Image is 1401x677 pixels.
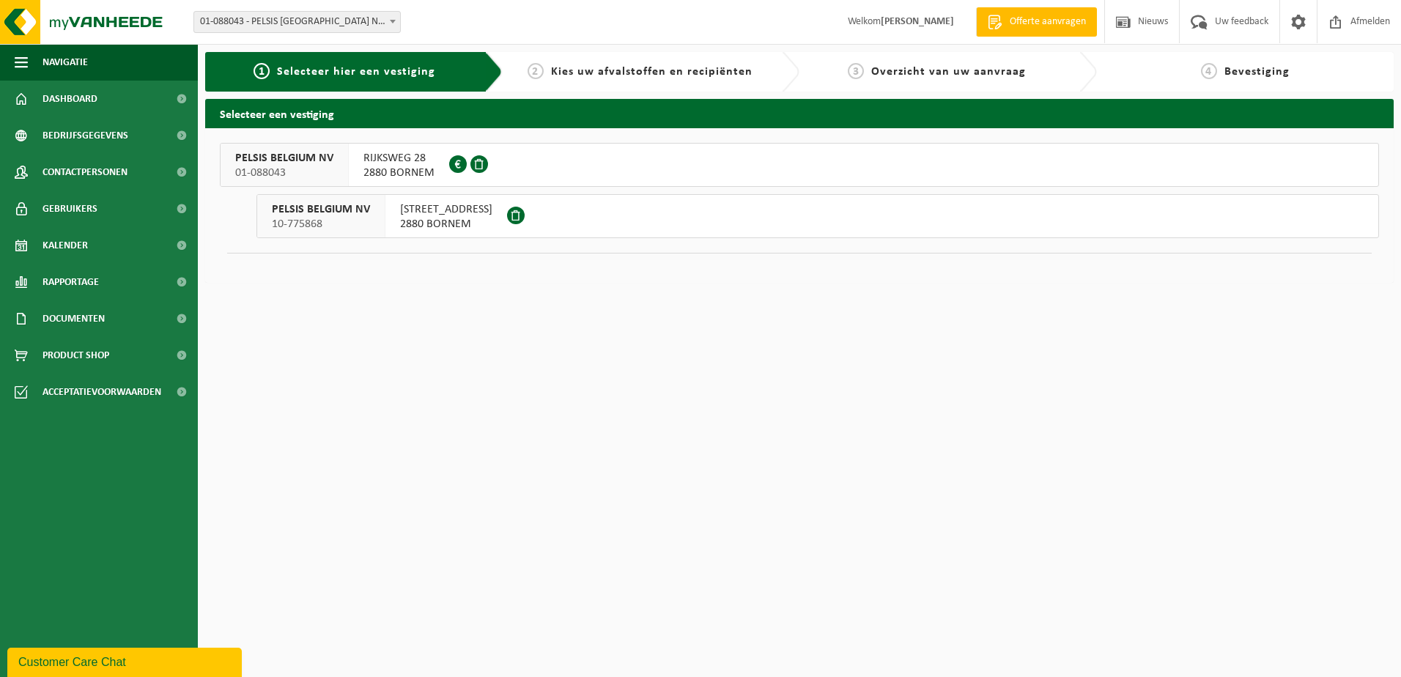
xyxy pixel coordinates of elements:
[272,217,370,232] span: 10-775868
[42,81,97,117] span: Dashboard
[881,16,954,27] strong: [PERSON_NAME]
[400,217,492,232] span: 2880 BORNEM
[194,12,400,32] span: 01-088043 - PELSIS BELGIUM NV - BORNEM
[976,7,1097,37] a: Offerte aanvragen
[193,11,401,33] span: 01-088043 - PELSIS BELGIUM NV - BORNEM
[42,44,88,81] span: Navigatie
[42,190,97,227] span: Gebruikers
[254,63,270,79] span: 1
[42,264,99,300] span: Rapportage
[551,66,753,78] span: Kies uw afvalstoffen en recipiënten
[363,166,435,180] span: 2880 BORNEM
[42,337,109,374] span: Product Shop
[871,66,1026,78] span: Overzicht van uw aanvraag
[235,166,333,180] span: 01-088043
[848,63,864,79] span: 3
[256,194,1379,238] button: PELSIS BELGIUM NV 10-775868 [STREET_ADDRESS]2880 BORNEM
[1224,66,1290,78] span: Bevestiging
[42,300,105,337] span: Documenten
[42,154,127,190] span: Contactpersonen
[363,151,435,166] span: RIJKSWEG 28
[235,151,333,166] span: PELSIS BELGIUM NV
[42,374,161,410] span: Acceptatievoorwaarden
[205,99,1394,127] h2: Selecteer een vestiging
[1201,63,1217,79] span: 4
[1006,15,1090,29] span: Offerte aanvragen
[400,202,492,217] span: [STREET_ADDRESS]
[277,66,435,78] span: Selecteer hier een vestiging
[42,227,88,264] span: Kalender
[42,117,128,154] span: Bedrijfsgegevens
[220,143,1379,187] button: PELSIS BELGIUM NV 01-088043 RIJKSWEG 282880 BORNEM
[528,63,544,79] span: 2
[7,645,245,677] iframe: chat widget
[272,202,370,217] span: PELSIS BELGIUM NV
